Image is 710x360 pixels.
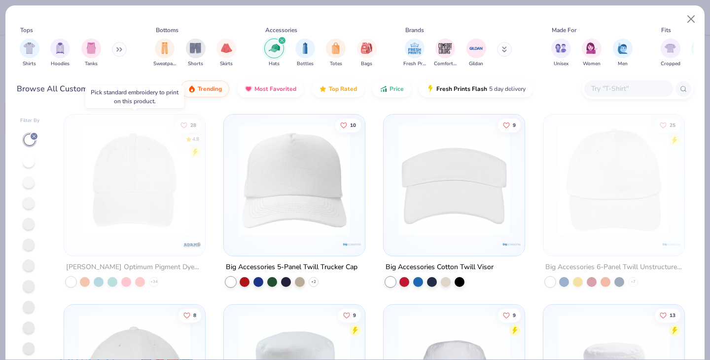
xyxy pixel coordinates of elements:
span: Shirts [23,60,36,68]
div: filter for Hats [264,39,284,68]
img: Shirts Image [24,42,35,54]
div: Brands [405,26,424,35]
div: filter for Shorts [186,39,206,68]
span: 5 day delivery [489,83,526,95]
button: filter button [582,39,602,68]
button: filter button [357,39,377,68]
button: Like [498,118,521,132]
button: Top Rated [312,80,364,97]
button: filter button [466,39,486,68]
span: 9 [513,122,516,127]
div: filter for Sweatpants [153,39,176,68]
button: Like [338,308,361,322]
span: Bags [361,60,372,68]
button: Like [179,308,202,322]
img: Comfort Colors Image [438,41,453,56]
img: Skirts Image [221,42,232,54]
img: Hats Image [269,42,280,54]
span: Bottles [297,60,314,68]
button: filter button [613,39,633,68]
div: Browse All Customizable Products [17,83,142,95]
div: filter for Cropped [661,39,680,68]
div: [PERSON_NAME] Optimum Pigment Dyed-Cap [66,261,203,274]
div: filter for Men [613,39,633,68]
span: + 7 [631,279,636,285]
img: Unisex Image [555,42,567,54]
img: Shorts Image [190,42,201,54]
button: filter button [326,39,346,68]
div: filter for Bottles [295,39,315,68]
img: Women Image [586,42,598,54]
button: Like [335,118,361,132]
div: Big Accessories Cotton Twill Visor [386,261,494,274]
button: filter button [81,39,101,68]
span: Totes [330,60,342,68]
button: filter button [216,39,236,68]
span: Comfort Colors [434,60,457,68]
span: + 2 [311,279,316,285]
div: filter for Fresh Prints [403,39,426,68]
div: filter for Women [582,39,602,68]
span: 25 [670,122,675,127]
span: 10 [350,122,356,127]
img: flash.gif [426,85,434,93]
div: filter for Comfort Colors [434,39,457,68]
div: filter for Skirts [216,39,236,68]
span: Tanks [85,60,98,68]
span: Top Rated [329,85,357,93]
img: c9c77323-42d7-4aa4-88c9-9f01e1c5e91f [355,124,476,236]
img: Big Accessories logo [661,235,681,254]
img: 930b6e34-708b-434a-a5dc-ccf60efcdc6d [514,124,636,236]
div: Pick standard embroidery to print on this product. [91,88,178,106]
button: Most Favorited [237,80,304,97]
span: Fresh Prints Flash [436,85,487,93]
span: Hoodies [51,60,70,68]
img: Sweatpants Image [159,42,170,54]
img: Cropped Image [665,42,676,54]
img: Big Accessories logo [502,235,522,254]
button: Like [498,308,521,322]
button: Price [372,80,411,97]
img: Totes Image [330,42,341,54]
button: Close [682,10,701,29]
button: filter button [551,39,571,68]
span: Gildan [469,60,483,68]
button: filter button [20,39,39,68]
span: + 34 [150,279,158,285]
img: 7ed428a1-45b4-4338-80ea-a653eacc37fd [234,124,355,236]
div: filter for Bags [357,39,377,68]
div: Filter By [20,117,40,124]
span: Most Favorited [254,85,296,93]
img: Tanks Image [86,42,97,54]
div: 4.8 [193,135,200,143]
img: most_fav.gif [245,85,252,93]
div: Made For [552,26,576,35]
span: 13 [670,313,675,318]
img: Bags Image [361,42,372,54]
button: filter button [295,39,315,68]
img: Hoodies Image [55,42,66,54]
button: filter button [434,39,457,68]
img: Big Accessories logo [342,235,362,254]
span: Women [583,60,601,68]
img: Men Image [617,42,628,54]
div: filter for Hoodies [50,39,70,68]
span: 9 [353,313,356,318]
button: Like [176,118,202,132]
button: Like [655,308,680,322]
button: Trending [180,80,229,97]
span: Unisex [554,60,568,68]
button: filter button [661,39,680,68]
div: filter for Tanks [81,39,101,68]
span: Hats [269,60,280,68]
img: a94ea814-ac1f-4e59-b3f3-9657c5c8acd8 [393,124,515,236]
div: filter for Totes [326,39,346,68]
div: Tops [20,26,33,35]
input: Try "T-Shirt" [590,83,666,94]
button: filter button [264,39,284,68]
span: Shorts [188,60,203,68]
span: Price [390,85,404,93]
span: Skirts [220,60,233,68]
img: Fresh Prints Image [407,41,422,56]
span: Cropped [661,60,680,68]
